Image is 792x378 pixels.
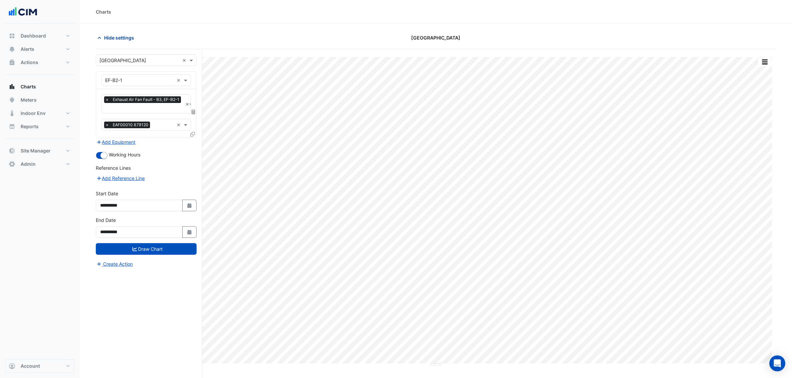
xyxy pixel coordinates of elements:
[411,34,461,41] span: [GEOGRAPHIC_DATA]
[177,77,182,84] span: Clear
[5,56,75,69] button: Actions
[9,97,15,103] app-icon: Meters
[96,32,138,44] button: Hide settings
[21,123,39,130] span: Reports
[9,161,15,167] app-icon: Admin
[21,161,36,167] span: Admin
[96,217,116,224] label: End Date
[5,80,75,93] button: Charts
[5,157,75,171] button: Admin
[104,96,110,103] span: ×
[96,190,118,197] label: Start Date
[21,147,51,154] span: Site Manager
[5,107,75,120] button: Indoor Env
[187,203,193,208] fa-icon: Select Date
[190,131,195,137] span: Clone Favourites and Tasks from this Equipment to other Equipment
[5,144,75,157] button: Site Manager
[5,120,75,133] button: Reports
[8,5,38,19] img: Company Logo
[21,33,46,39] span: Dashboard
[96,174,145,182] button: Add Reference Line
[9,83,15,90] app-icon: Charts
[96,260,133,268] button: Create Action
[9,147,15,154] app-icon: Site Manager
[187,229,193,235] fa-icon: Select Date
[104,122,110,128] span: ×
[111,96,181,103] span: Exhaust Air Fan Fault - B3, EF-B2-1
[104,34,134,41] span: Hide settings
[96,8,111,15] div: Charts
[9,33,15,39] app-icon: Dashboard
[182,57,188,64] span: Clear
[5,359,75,373] button: Account
[109,152,140,157] span: Working Hours
[5,29,75,43] button: Dashboard
[21,110,46,117] span: Indoor Env
[5,93,75,107] button: Meters
[96,164,131,171] label: Reference Lines
[9,46,15,52] app-icon: Alerts
[111,122,150,128] span: EAF00010 879120
[21,46,34,52] span: Alerts
[21,97,37,103] span: Meters
[769,355,785,371] div: Open Intercom Messenger
[21,59,38,66] span: Actions
[191,109,197,115] span: Choose Function
[9,59,15,66] app-icon: Actions
[96,138,136,146] button: Add Equipment
[185,101,189,108] span: Clear
[21,363,40,369] span: Account
[758,58,771,66] button: More Options
[5,43,75,56] button: Alerts
[96,243,197,255] button: Draw Chart
[9,123,15,130] app-icon: Reports
[177,121,182,128] span: Clear
[9,110,15,117] app-icon: Indoor Env
[21,83,36,90] span: Charts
